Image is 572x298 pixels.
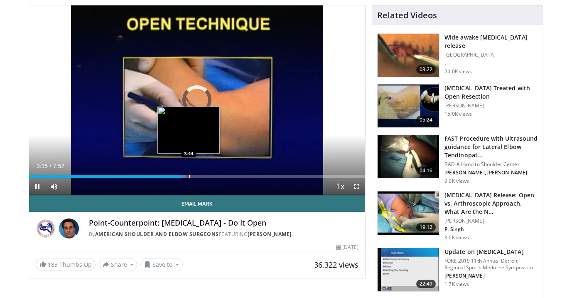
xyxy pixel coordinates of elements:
[46,178,62,195] button: Mute
[140,258,183,271] button: Save to
[444,84,538,101] h3: [MEDICAL_DATA] Treated with Open Resection
[378,84,439,128] img: eWNh-8akTAF2kj8X4xMDoxOmtxOwKG7D_1.150x105_q85_crop-smart_upscale.jpg
[416,223,436,231] span: 19:12
[444,60,538,67] p: .
[95,231,219,238] a: American Shoulder and Elbow Surgeons
[59,219,79,238] img: Avatar
[416,116,436,124] span: 05:24
[416,166,436,175] span: 04:16
[377,84,538,128] a: 05:24 [MEDICAL_DATA] Treated with Open Resection [PERSON_NAME] 15.0K views
[377,33,538,77] a: 03:22 Wide awake [MEDICAL_DATA] release [GEOGRAPHIC_DATA] . 24.0K views
[444,226,538,233] p: P. Singh
[332,178,349,195] button: Playback Rate
[444,161,538,168] p: BADIA Hand to Shoulder Center
[416,65,436,74] span: 03:22
[29,195,366,212] a: Email Mark
[416,280,436,288] span: 22:49
[29,5,366,195] video-js: Video Player
[29,178,46,195] button: Pause
[377,10,437,20] h4: Related Videos
[50,163,52,169] span: /
[444,102,538,109] p: [PERSON_NAME]
[89,231,359,238] div: By FEATURING
[444,52,538,58] p: [GEOGRAPHIC_DATA]
[444,248,538,256] h3: Update on [MEDICAL_DATA]
[248,231,292,238] a: [PERSON_NAME]
[99,258,137,271] button: Share
[444,178,469,184] p: 9.0K views
[444,234,469,241] p: 3.6K views
[377,191,538,241] a: 19:12 [MEDICAL_DATA] Release: Open vs. Arthroscopic Approach. What Are the N… [PERSON_NAME] P. Si...
[336,243,358,251] div: [DATE]
[444,191,538,216] h3: [MEDICAL_DATA] Release: Open vs. Arthroscopic Approach. What Are the N…
[444,134,538,159] h3: FAST Procedure with Ultrasound guidance for Lateral Elbow Tendinopat…
[444,218,538,224] p: [PERSON_NAME]
[29,175,366,178] div: Progress Bar
[89,219,359,228] h4: Point-Counterpoint: [MEDICAL_DATA] - Do It Open
[377,248,538,292] a: 22:49 Update on [MEDICAL_DATA] FORE 2019 11th Annual Detroit Regional Sports Medicine Symposium [...
[314,260,358,270] span: 36,322 views
[36,219,56,238] img: American Shoulder and Elbow Surgeons
[36,258,96,271] a: 183 Thumbs Up
[48,261,58,268] span: 183
[444,169,538,176] p: [PERSON_NAME], [PERSON_NAME]
[53,163,64,169] span: 7:52
[377,134,538,184] a: 04:16 FAST Procedure with Ultrasound guidance for Lateral Elbow Tendinopat… BADIA Hand to Shoulde...
[378,34,439,77] img: Hayton_tennis_elbow_1.png.150x105_q85_crop-smart_upscale.jpg
[157,107,220,154] img: image.jpeg
[444,33,538,50] h3: Wide awake [MEDICAL_DATA] release
[37,163,48,169] span: 3:35
[444,273,538,279] p: [PERSON_NAME]
[378,191,439,235] img: 8c548b02-ee80-4690-b133-745f8d1f7299.150x105_q85_crop-smart_upscale.jpg
[349,178,365,195] button: Fullscreen
[378,135,439,178] img: E-HI8y-Omg85H4KX4xMDoxOjBzMTt2bJ_4.150x105_q85_crop-smart_upscale.jpg
[444,68,472,75] p: 24.0K views
[444,281,469,288] p: 1.7K views
[378,248,439,291] img: 8e87d7b9-b059-4cb0-a1b8-2b6da41e3e42.150x105_q85_crop-smart_upscale.jpg
[444,111,472,117] p: 15.0K views
[444,258,538,271] p: FORE 2019 11th Annual Detroit Regional Sports Medicine Symposium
